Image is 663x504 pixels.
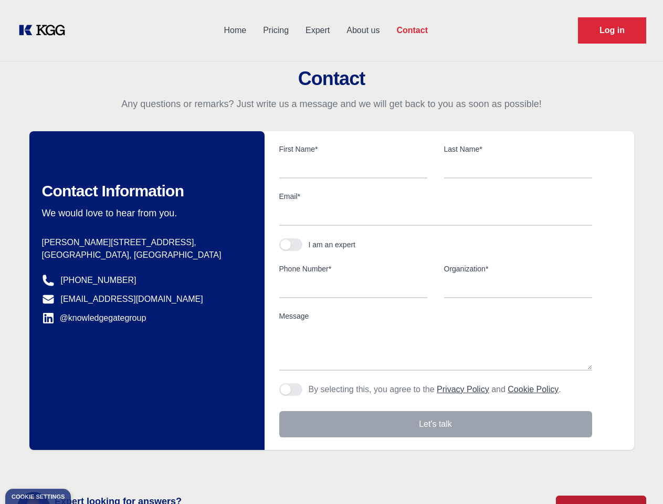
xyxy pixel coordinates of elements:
a: [PHONE_NUMBER] [61,274,136,287]
label: First Name* [279,144,427,154]
label: Phone Number* [279,264,427,274]
a: Expert [297,17,338,44]
h2: Contact [13,68,650,89]
iframe: Chat Widget [611,454,663,504]
a: @knowledgegategroup [42,312,146,324]
a: About us [338,17,388,44]
p: [PERSON_NAME][STREET_ADDRESS], [42,236,248,249]
a: Request Demo [578,17,646,44]
label: Message [279,311,592,321]
h2: Contact Information [42,182,248,201]
div: Cookie settings [12,494,65,500]
a: [EMAIL_ADDRESS][DOMAIN_NAME] [61,293,203,306]
label: Email* [279,191,592,202]
label: Organization* [444,264,592,274]
button: Let's talk [279,411,592,437]
a: KOL Knowledge Platform: Talk to Key External Experts (KEE) [17,22,73,39]
label: Last Name* [444,144,592,154]
p: By selecting this, you agree to the and . [309,383,561,396]
a: Cookie Policy [508,385,559,394]
a: Pricing [255,17,297,44]
div: I am an expert [309,239,356,250]
p: [GEOGRAPHIC_DATA], [GEOGRAPHIC_DATA] [42,249,248,261]
p: Any questions or remarks? Just write us a message and we will get back to you as soon as possible! [13,98,650,110]
p: We would love to hear from you. [42,207,248,219]
a: Contact [388,17,436,44]
a: Home [215,17,255,44]
a: Privacy Policy [437,385,489,394]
